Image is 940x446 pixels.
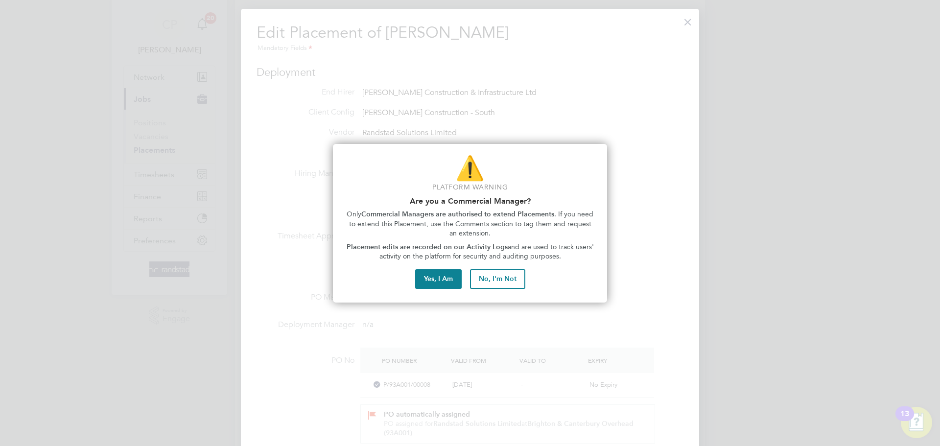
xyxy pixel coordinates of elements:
[470,269,525,289] button: No, I'm Not
[345,183,595,192] p: Platform Warning
[415,269,462,289] button: Yes, I Am
[347,210,361,218] span: Only
[379,243,596,261] span: and are used to track users' activity on the platform for security and auditing purposes.
[345,152,595,185] p: ⚠️
[333,144,607,303] div: Are you part of the Commercial Team?
[345,196,595,206] h2: Are you a Commercial Manager?
[361,210,554,218] strong: Commercial Managers are authorised to extend Placements
[349,210,596,237] span: . If you need to extend this Placement, use the Comments section to tag them and request an exten...
[347,243,508,251] strong: Placement edits are recorded on our Activity Logs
